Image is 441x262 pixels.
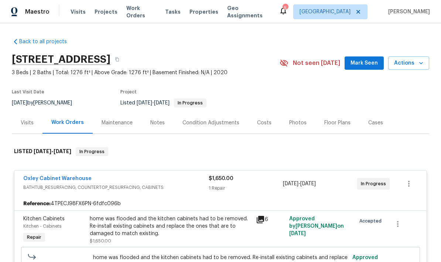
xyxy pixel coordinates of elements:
[289,231,306,236] span: [DATE]
[345,56,384,70] button: Mark Seen
[34,149,51,154] span: [DATE]
[51,119,84,126] div: Work Orders
[21,119,34,127] div: Visits
[126,4,156,19] span: Work Orders
[12,90,44,94] span: Last Visit Date
[293,59,340,67] span: Not seen [DATE]
[189,8,218,15] span: Properties
[90,239,111,243] span: $1,650.00
[394,59,423,68] span: Actions
[12,99,81,107] div: by [PERSON_NAME]
[90,215,252,237] div: home was flooded and the kitchen cabinets had to be removed. Re-install existing cabinets and rep...
[25,8,49,15] span: Maestro
[324,119,351,127] div: Floor Plans
[54,149,71,154] span: [DATE]
[300,8,351,15] span: [GEOGRAPHIC_DATA]
[165,9,181,14] span: Tasks
[24,234,44,241] span: Repair
[12,69,280,76] span: 3 Beds | 2 Baths | Total: 1276 ft² | Above Grade: 1276 ft² | Basement Finished: N/A | 2020
[283,181,298,186] span: [DATE]
[351,59,378,68] span: Mark Seen
[71,8,86,15] span: Visits
[154,100,170,106] span: [DATE]
[388,56,429,70] button: Actions
[23,184,209,191] span: BATHTUB_RESURFACING, COUNTERTOP_RESURFACING, CABINETS
[289,216,344,236] span: Approved by [PERSON_NAME] on
[256,215,285,224] div: 6
[76,148,107,155] span: In Progress
[137,100,170,106] span: -
[137,100,152,106] span: [DATE]
[289,119,307,127] div: Photos
[14,197,427,210] div: 4TPECJ98FX6PN-6fdfc096b
[23,200,51,207] b: Reference:
[209,176,233,181] span: $1,650.00
[120,100,206,106] span: Listed
[209,185,283,192] div: 1 Repair
[361,180,389,187] span: In Progress
[368,119,383,127] div: Cases
[120,90,137,94] span: Project
[300,181,316,186] span: [DATE]
[34,149,71,154] span: -
[175,101,206,105] span: In Progress
[23,216,65,221] span: Kitchen Cabinets
[257,119,271,127] div: Costs
[23,176,92,181] a: Oxley Cabinet Warehouse
[150,119,165,127] div: Notes
[110,53,124,66] button: Copy Address
[23,224,61,228] span: Kitchen - Cabinets
[283,4,288,12] div: 5
[359,217,384,225] span: Accepted
[95,8,117,15] span: Projects
[283,180,316,187] span: -
[227,4,270,19] span: Geo Assignments
[12,140,429,163] div: LISTED [DATE]-[DATE]In Progress
[102,119,133,127] div: Maintenance
[14,147,71,156] h6: LISTED
[385,8,430,15] span: [PERSON_NAME]
[12,38,83,45] a: Back to all projects
[182,119,239,127] div: Condition Adjustments
[12,100,27,106] span: [DATE]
